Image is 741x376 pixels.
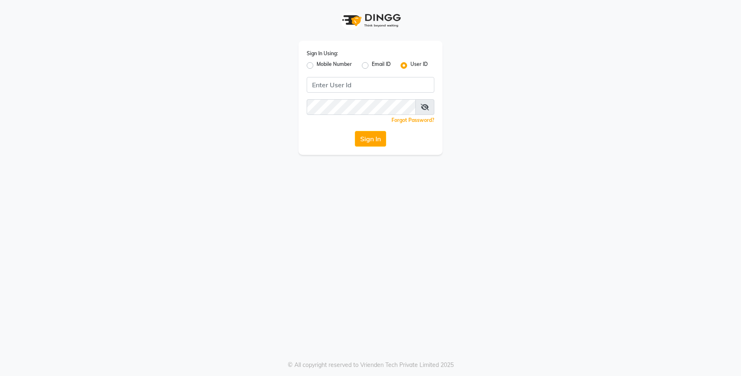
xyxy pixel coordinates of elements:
input: Username [307,77,434,93]
button: Sign In [355,131,386,147]
a: Forgot Password? [391,117,434,123]
label: User ID [410,61,428,70]
label: Sign In Using: [307,50,338,57]
label: Email ID [372,61,391,70]
label: Mobile Number [317,61,352,70]
img: logo1.svg [338,8,403,33]
input: Username [307,99,416,115]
